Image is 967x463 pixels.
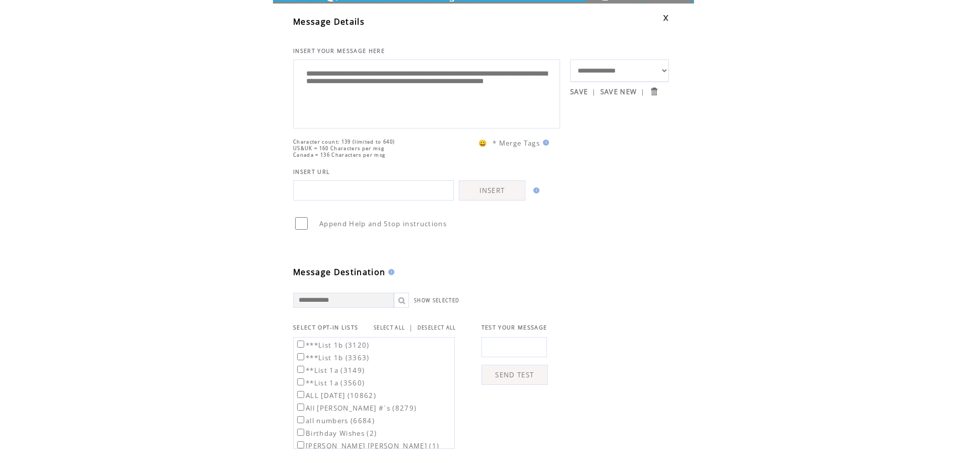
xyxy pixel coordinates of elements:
[293,267,385,278] span: Message Destination
[409,323,413,332] span: |
[297,429,304,436] input: Birthday Wishes (2)
[295,416,375,425] label: all numbers (6684)
[592,87,596,96] span: |
[295,404,417,413] label: All [PERSON_NAME] #`s (8279)
[481,365,548,385] a: SEND TEST
[295,366,365,375] label: **List 1a (3149)
[293,47,385,54] span: INSERT YOUR MESSAGE HERE
[414,297,459,304] a: SHOW SELECTED
[478,139,488,148] span: 😀
[649,87,659,96] input: Submit
[540,140,549,146] img: help.gif
[297,341,304,348] input: ***List 1b (3120)
[385,269,394,275] img: help.gif
[570,87,588,96] a: SAVE
[319,219,447,228] span: Append Help and Stop instructions
[293,324,358,331] span: SELECT OPT-IN LISTS
[600,87,637,96] a: SAVE NEW
[295,429,377,438] label: Birthday Wishes (2)
[295,353,370,362] label: ***List 1b (3363)
[530,187,539,193] img: help.gif
[297,378,304,385] input: **List 1a (3560)
[297,353,304,360] input: ***List 1b (3363)
[481,324,547,331] span: TEST YOUR MESSAGE
[295,341,370,350] label: ***List 1b (3120)
[297,441,304,448] input: [PERSON_NAME] [PERSON_NAME] (1)
[293,139,395,145] span: Character count: 139 (limited to 640)
[293,152,385,158] span: Canada = 136 Characters per msg
[641,87,645,96] span: |
[374,324,405,331] a: SELECT ALL
[297,366,304,373] input: **List 1a (3149)
[297,404,304,411] input: All [PERSON_NAME] #`s (8279)
[295,378,365,387] label: **List 1a (3560)
[293,168,330,175] span: INSERT URL
[418,324,456,331] a: DESELECT ALL
[297,391,304,398] input: ALL [DATE] (10862)
[295,391,376,400] label: ALL [DATE] (10862)
[493,139,540,148] span: * Merge Tags
[295,441,439,450] label: [PERSON_NAME] [PERSON_NAME] (1)
[293,145,384,152] span: US&UK = 160 Characters per msg
[459,180,525,201] a: INSERT
[297,416,304,423] input: all numbers (6684)
[293,16,365,27] span: Message Details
